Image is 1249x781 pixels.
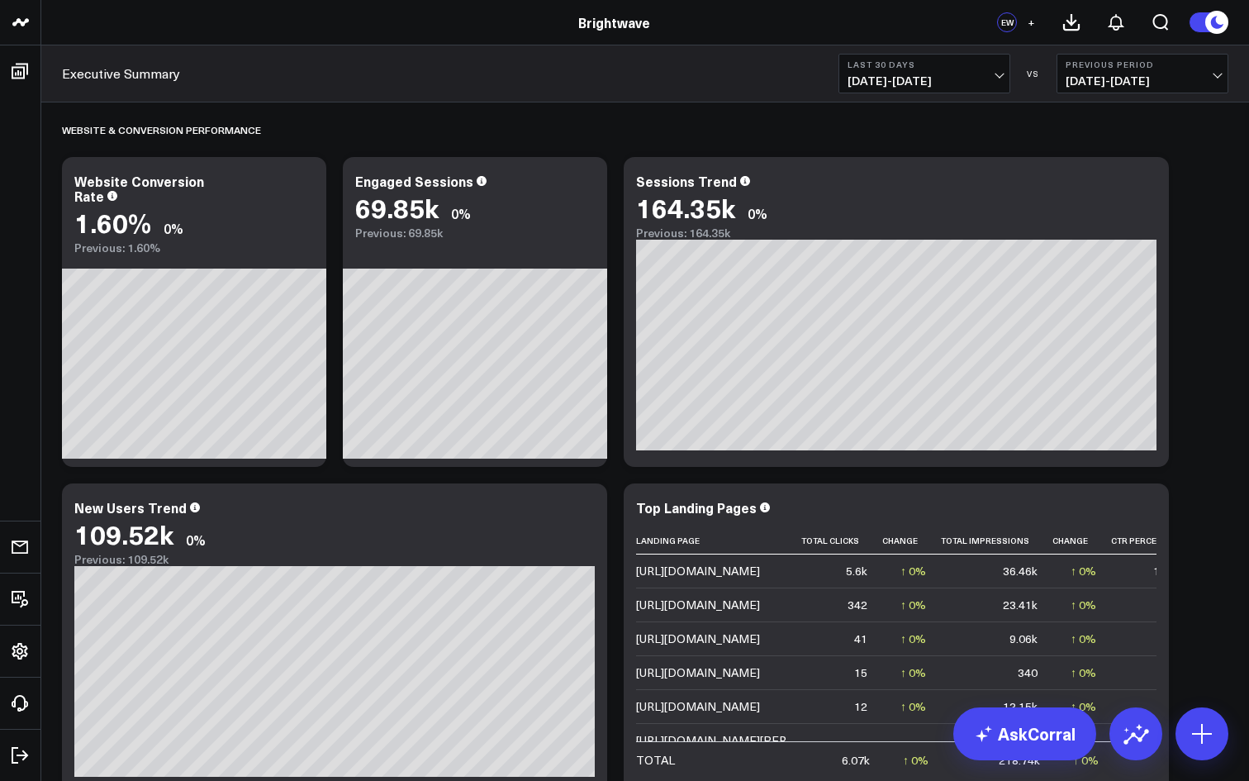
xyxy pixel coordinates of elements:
[578,13,650,31] a: Brightwave
[1071,698,1096,715] div: ↑ 0%
[636,631,760,646] a: [URL][DOMAIN_NAME]
[1071,597,1096,613] div: ↑ 0%
[903,752,928,769] div: ↑ 0%
[748,204,767,222] div: 0%
[900,741,926,757] div: ↑ 0%
[900,631,926,647] div: ↑ 0%
[636,172,737,190] div: Sessions Trend
[854,698,867,715] div: 12
[74,241,314,255] div: Previous: 1.60%
[900,664,926,681] div: ↑ 0%
[1019,69,1048,79] div: VS
[74,207,151,237] div: 1.60%
[941,527,1052,555] th: Total Impressions
[997,12,1017,32] div: EW
[74,553,595,566] div: Previous: 109.52k
[1003,597,1038,613] div: 23.41k
[861,741,867,757] div: 7
[636,226,1156,240] div: Previous: 164.35k
[636,732,786,764] a: [URL][DOMAIN_NAME][PERSON_NAME]
[900,563,926,579] div: ↑ 0%
[854,664,867,681] div: 15
[62,64,180,83] a: Executive Summary
[848,74,1001,88] span: [DATE] - [DATE]
[1052,527,1111,555] th: Change
[900,597,926,613] div: ↑ 0%
[636,193,735,222] div: 164.35k
[848,60,1001,69] b: Last 30 Days
[999,752,1040,769] div: 218.74k
[842,752,870,769] div: 6.07k
[1009,631,1038,647] div: 9.06k
[1073,752,1099,769] div: ↑ 0%
[900,698,926,715] div: ↑ 0%
[1003,698,1038,715] div: 12.15k
[636,664,760,680] a: [URL][DOMAIN_NAME]
[355,193,439,222] div: 69.85k
[882,527,941,555] th: Change
[1028,17,1035,28] span: +
[451,204,471,222] div: 0%
[636,563,760,579] a: [URL][DOMAIN_NAME]
[1057,54,1228,93] button: Previous Period[DATE]-[DATE]
[1071,563,1096,579] div: ↑ 0%
[355,226,595,240] div: Previous: 69.85k
[636,698,760,714] a: [URL][DOMAIN_NAME]
[1018,664,1038,681] div: 340
[1066,60,1219,69] b: Previous Period
[74,519,173,549] div: 109.52k
[1153,563,1193,579] div: 15.36%
[854,631,867,647] div: 41
[801,527,882,555] th: Total Clicks
[1111,527,1208,555] th: Ctr Percentage
[636,527,801,555] th: Landing Page
[1071,631,1096,647] div: ↑ 0%
[636,752,675,769] div: TOTAL
[1066,74,1219,88] span: [DATE] - [DATE]
[74,498,187,517] div: New Users Trend
[848,597,867,613] div: 342
[62,111,261,149] div: Website & Conversion Performance
[636,597,760,612] a: [URL][DOMAIN_NAME]
[636,498,757,517] div: Top Landing Pages
[1021,12,1041,32] button: +
[74,172,204,205] div: Website Conversion Rate
[164,219,183,237] div: 0%
[186,531,206,549] div: 0%
[838,54,1010,93] button: Last 30 Days[DATE]-[DATE]
[1071,664,1096,681] div: ↑ 0%
[1003,563,1038,579] div: 36.46k
[953,707,1096,760] a: AskCorral
[846,563,867,579] div: 5.6k
[355,172,473,190] div: Engaged Sessions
